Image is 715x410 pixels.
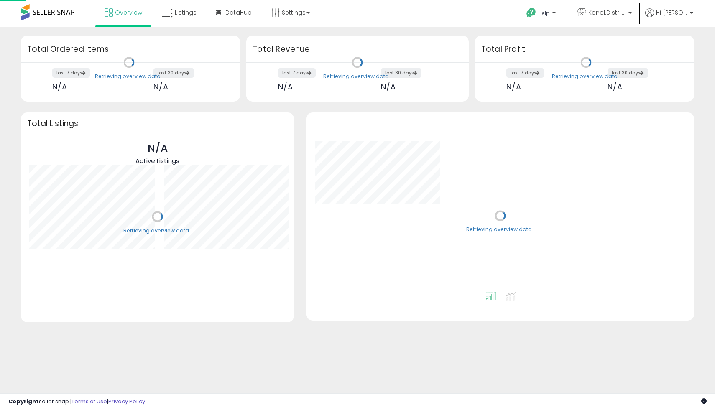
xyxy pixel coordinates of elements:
[552,73,620,80] div: Retrieving overview data..
[175,8,197,17] span: Listings
[115,8,142,17] span: Overview
[466,226,534,234] div: Retrieving overview data..
[520,1,564,27] a: Help
[539,10,550,17] span: Help
[225,8,252,17] span: DataHub
[323,73,391,80] div: Retrieving overview data..
[123,227,192,234] div: Retrieving overview data..
[588,8,626,17] span: KandLDistribution LLC
[656,8,687,17] span: Hi [PERSON_NAME]
[645,8,693,27] a: Hi [PERSON_NAME]
[526,8,536,18] i: Get Help
[95,73,163,80] div: Retrieving overview data..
